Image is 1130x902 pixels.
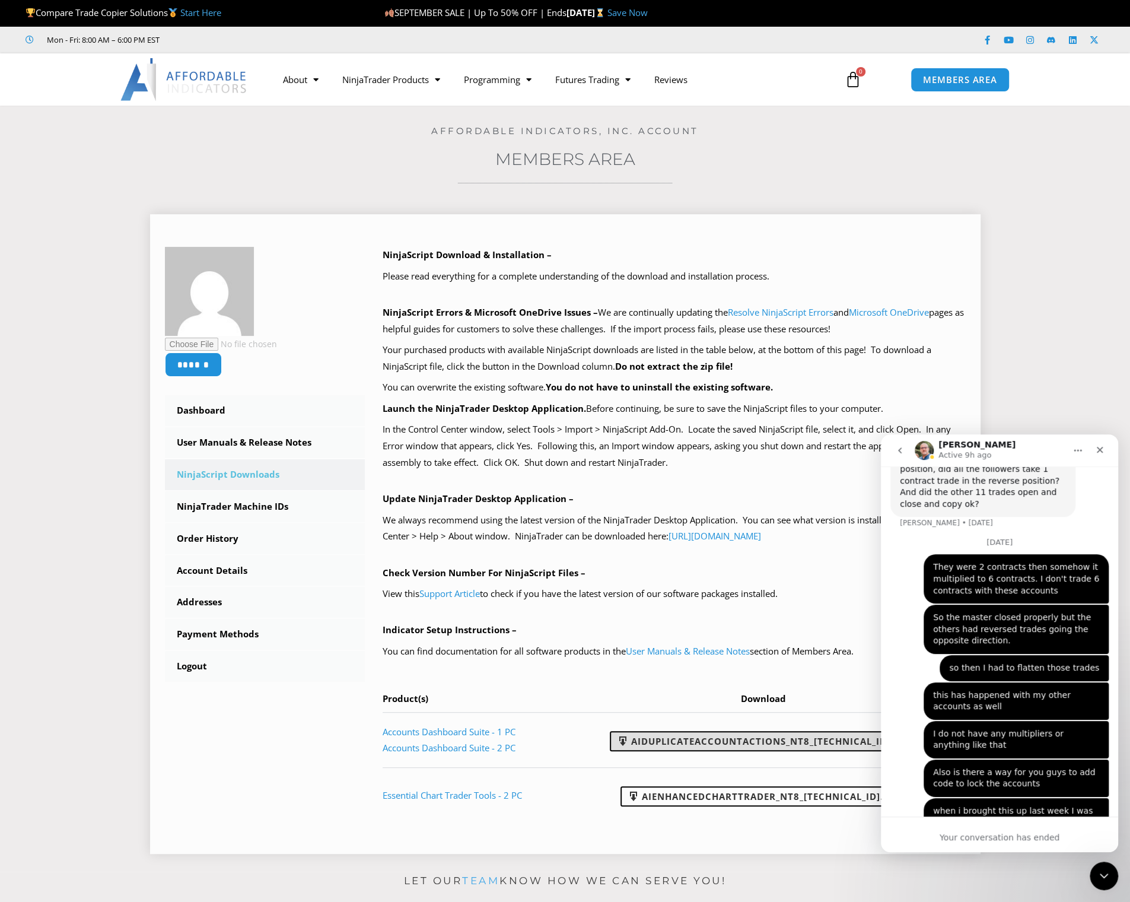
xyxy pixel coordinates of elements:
b: NinjaScript Errors & Microsoft OneDrive Issues – [383,306,598,318]
span: MEMBERS AREA [923,75,997,84]
b: Do not extract the zip file! [615,360,733,372]
img: LogoAI | Affordable Indicators – NinjaTrader [120,58,248,101]
div: [DATE] [9,104,228,120]
div: Also is there a way for you guys to add code to lock the accounts [52,332,218,355]
span: Product(s) [383,693,428,704]
span: Compare Trade Copier Solutions [26,7,221,18]
a: Essential Chart Trader Tools - 2 PC [383,789,522,801]
div: Jacqueline says… [9,248,228,287]
span: Download [741,693,786,704]
a: Accounts Dashboard Suite - 1 PC [383,726,515,738]
b: You do not have to uninstall the existing software. [546,381,773,393]
a: MEMBERS AREA [911,68,1010,92]
a: Microsoft OneDrive [849,306,929,318]
div: Jacqueline says… [9,325,228,364]
span: SEPTEMBER SALE | Up To 50% OFF | Ends [384,7,566,18]
p: Before continuing, be sure to save the NinjaScript files to your computer. [383,401,966,417]
a: Save Now [607,7,648,18]
b: Launch the NinjaTrader Desktop Application. [383,402,586,414]
div: So the master closed properly but the others had reversed trades going the opposite direction. [52,177,218,212]
p: We are continually updating the and pages as helpful guides for customers to solve these challeng... [383,304,966,338]
div: so then I had to flatten those trades [68,228,218,240]
a: NinjaTrader Products [330,66,452,93]
a: AIDuplicateAccountActions_NT8_[TECHNICAL_ID].zip [610,731,916,751]
a: User Manuals & Release Notes [165,427,365,458]
a: team [462,875,499,887]
a: Affordable Indicators, Inc. Account [431,125,699,136]
a: Resolve NinjaScript Errors [728,306,833,318]
div: when i brought this up last week I was told that because of my third party platform I was using [... [52,371,218,429]
div: They were 2 contracts then somehow it multiplied to 6 contracts. I don't trade 6 contracts with t... [43,120,228,169]
div: Jacqueline says… [9,120,228,170]
img: ⌛ [596,8,604,17]
div: Jacqueline says… [9,170,228,221]
a: Start Here [180,7,221,18]
div: [PERSON_NAME] • [DATE] [19,85,112,92]
p: View this to check if you have the latest version of our software packages installed. [383,586,966,602]
a: Addresses [165,587,365,618]
div: this has happened with my other accounts as well [43,248,228,285]
a: [URL][DOMAIN_NAME] [669,530,761,542]
div: Jacqueline says… [9,287,228,325]
div: They were 2 contracts then somehow it multiplied to 6 contracts. I don't trade 6 contracts with t... [52,127,218,162]
p: You can find documentation for all software products in the section of Members Area. [383,643,966,660]
iframe: Customer reviews powered by Trustpilot [176,34,354,46]
div: Jacqueline says… [9,221,228,248]
p: Please read everything for a complete understanding of the download and installation process. [383,268,966,285]
a: 0 [827,62,879,97]
img: 🍂 [385,8,394,17]
span: 0 [856,67,865,77]
a: Account Details [165,555,365,586]
p: We always recommend using the latest version of the NinjaTrader Desktop Application. You can see ... [383,512,966,545]
a: About [271,66,330,93]
iframe: Intercom live chat [881,434,1118,852]
b: Check Version Number For NinjaScript Files – [383,567,585,579]
div: I do not have any multipliers or anything like that [52,294,218,317]
a: Programming [452,66,543,93]
b: NinjaScript Download & Installation – [383,249,552,261]
a: Logout [165,651,365,682]
img: 🏆 [26,8,35,17]
nav: Account pages [165,395,365,682]
div: I do not have any multipliers or anything like that [43,287,228,324]
a: NinjaTrader Machine IDs [165,491,365,522]
div: Jacqueline says… [9,364,228,437]
b: Indicator Setup Instructions – [383,624,517,636]
a: Payment Methods [165,619,365,650]
iframe: Intercom live chat [1090,862,1118,890]
nav: Menu [271,66,831,93]
a: Members Area [495,149,635,169]
a: Order History [165,523,365,554]
p: Your purchased products with available NinjaScript downloads are listed in the table below, at th... [383,342,966,375]
p: You can overwrite the existing software. [383,379,966,396]
div: Also is there a way for you guys to add code to lock the accounts [43,325,228,363]
a: Reviews [642,66,699,93]
img: 🥇 [168,8,177,17]
b: Update NinjaTrader Desktop Application – [383,493,574,504]
a: AIEnhancedChartTrader_NT8_[TECHNICAL_ID].zip [620,786,906,806]
p: Let our know how we can serve you! [150,872,981,891]
div: so then I had to flatten those trades [59,221,228,247]
a: Futures Trading [543,66,642,93]
p: In the Control Center window, select Tools > Import > NinjaScript Add-On. Locate the saved NinjaS... [383,421,966,471]
div: So the master closed properly but the others had reversed trades going the opposite direction. [43,170,228,220]
div: this has happened with my other accounts as well [52,255,218,278]
a: Accounts Dashboard Suite - 2 PC [383,742,515,754]
a: Dashboard [165,395,365,426]
a: Support Article [419,587,480,599]
img: 5f134d5080cd8606c769c067cdb75d253f8f6419f1c7daba1e0781ed198c4de3 [165,247,254,336]
strong: [DATE] [566,7,607,18]
div: when i brought this up last week I was told that because of my third party platform I was using [... [43,364,228,436]
a: User Manuals & Release Notes [626,645,750,657]
a: NinjaScript Downloads [165,459,365,490]
span: Mon - Fri: 8:00 AM – 6:00 PM EST [44,33,160,47]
